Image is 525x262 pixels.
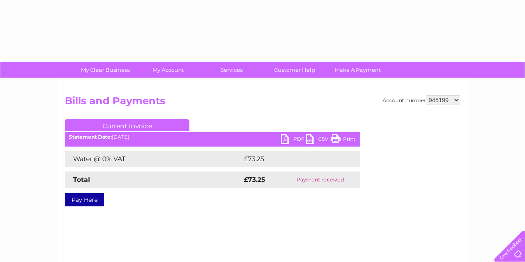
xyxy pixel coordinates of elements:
strong: Total [73,176,90,184]
a: Customer Help [260,62,329,78]
div: [DATE] [65,134,360,140]
a: Services [197,62,266,78]
a: CSV [306,134,331,146]
h2: Bills and Payments [65,95,460,111]
b: Statement Date: [69,134,112,140]
a: Current Invoice [65,119,189,131]
div: Account number [383,95,460,105]
td: Payment received [281,171,360,188]
a: My Account [134,62,203,78]
a: PDF [281,134,306,146]
td: Water @ 0% VAT [65,151,242,167]
a: Print [331,134,356,146]
a: Pay Here [65,193,104,206]
strong: £73.25 [244,176,265,184]
a: My Clear Business [71,62,140,78]
a: Make A Payment [324,62,392,78]
td: £73.25 [242,151,343,167]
